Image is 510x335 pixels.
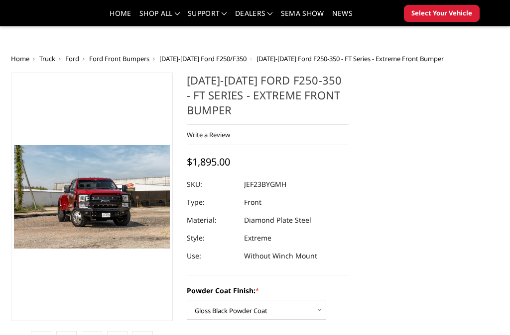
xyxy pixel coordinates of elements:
[187,247,237,265] dt: Use:
[39,54,55,63] a: Truck
[404,5,480,22] button: Select Your Vehicle
[65,54,79,63] a: Ford
[187,73,349,125] h1: [DATE]-[DATE] Ford F250-350 - FT Series - Extreme Front Bumper
[244,211,311,229] dd: Diamond Plate Steel
[139,10,180,24] a: shop all
[187,193,237,211] dt: Type:
[281,10,324,24] a: SEMA Show
[11,54,29,63] a: Home
[244,193,261,211] dd: Front
[187,130,230,139] a: Write a Review
[110,10,131,24] a: Home
[244,175,286,193] dd: JEF23BYGMH
[244,247,317,265] dd: Without Winch Mount
[187,155,230,168] span: $1,895.00
[188,10,227,24] a: Support
[411,8,472,18] span: Select Your Vehicle
[11,73,173,321] a: 2023-2026 Ford F250-350 - FT Series - Extreme Front Bumper
[256,54,444,63] span: [DATE]-[DATE] Ford F250-350 - FT Series - Extreme Front Bumper
[332,10,353,24] a: News
[159,54,247,63] a: [DATE]-[DATE] Ford F250/F350
[89,54,149,63] a: Ford Front Bumpers
[244,229,271,247] dd: Extreme
[235,10,273,24] a: Dealers
[187,285,349,296] label: Powder Coat Finish:
[187,175,237,193] dt: SKU:
[187,211,237,229] dt: Material:
[187,229,237,247] dt: Style:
